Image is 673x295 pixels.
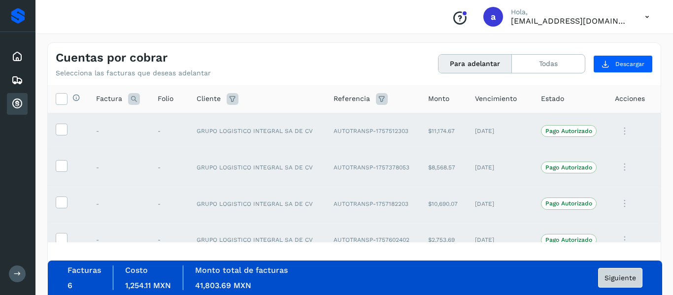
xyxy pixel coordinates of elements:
[428,94,449,104] span: Monto
[88,186,150,222] td: -
[7,93,28,115] div: Cuentas por cobrar
[334,94,370,104] span: Referencia
[512,55,585,73] button: Todas
[615,60,644,68] span: Descargar
[420,113,467,149] td: $11,174.67
[189,149,326,186] td: GRUPO LOGISTICO INTEGRAL SA DE CV
[326,149,421,186] td: AUTOTRANSP-1757378053
[598,268,642,288] button: Siguiente
[125,265,148,275] label: Costo
[511,8,629,16] p: Hola,
[605,274,636,281] span: Siguiente
[467,222,533,258] td: [DATE]
[56,69,211,77] p: Selecciona las facturas que deseas adelantar
[475,94,517,104] span: Vencimiento
[67,281,72,290] span: 6
[125,281,171,290] span: 1,254.11 MXN
[150,222,189,258] td: -
[420,222,467,258] td: $2,753.69
[189,186,326,222] td: GRUPO LOGISTICO INTEGRAL SA DE CV
[420,186,467,222] td: $10,690.07
[158,94,173,104] span: Folio
[545,236,592,243] p: Pago Autorizado
[593,55,653,73] button: Descargar
[197,94,221,104] span: Cliente
[545,200,592,207] p: Pago Autorizado
[189,113,326,149] td: GRUPO LOGISTICO INTEGRAL SA DE CV
[195,265,288,275] label: Monto total de facturas
[467,186,533,222] td: [DATE]
[615,94,645,104] span: Acciones
[56,51,168,65] h4: Cuentas por cobrar
[150,186,189,222] td: -
[545,164,592,171] p: Pago Autorizado
[88,113,150,149] td: -
[67,265,101,275] label: Facturas
[189,222,326,258] td: GRUPO LOGISTICO INTEGRAL SA DE CV
[467,149,533,186] td: [DATE]
[96,94,122,104] span: Factura
[511,16,629,26] p: a.tamac@hotmail.com
[326,186,421,222] td: AUTOTRANSP-1757182203
[545,128,592,134] p: Pago Autorizado
[420,149,467,186] td: $8,568.57
[195,281,251,290] span: 41,803.69 MXN
[88,149,150,186] td: -
[467,113,533,149] td: [DATE]
[150,149,189,186] td: -
[150,113,189,149] td: -
[326,222,421,258] td: AUTOTRANSP-1757602402
[7,69,28,91] div: Embarques
[326,113,421,149] td: AUTOTRANSP-1757512303
[88,222,150,258] td: -
[438,55,512,73] button: Para adelantar
[7,46,28,67] div: Inicio
[541,94,564,104] span: Estado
